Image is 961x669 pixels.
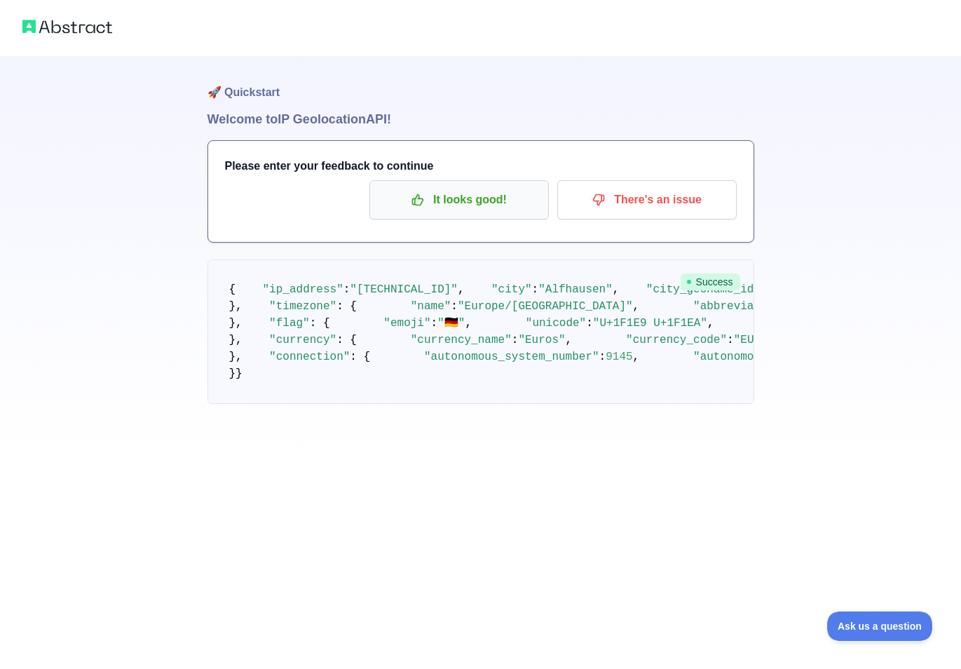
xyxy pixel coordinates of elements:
span: , [465,317,472,330]
span: : [599,351,606,363]
span: : [727,334,734,346]
span: : [586,317,593,330]
span: "city_geoname_id" [646,283,761,296]
span: , [613,283,620,296]
p: There's an issue [568,188,726,212]
span: 9145 [606,351,632,363]
h1: Welcome to IP Geolocation API! [207,109,754,129]
span: : [512,334,519,346]
iframe: Toggle Customer Support [827,611,933,641]
span: : [343,283,350,296]
span: "connection" [269,351,350,363]
span: "abbreviation" [693,300,787,313]
span: "autonomous_system_number" [424,351,599,363]
span: "Alfhausen" [538,283,613,296]
span: , [458,283,465,296]
span: "currency" [269,334,336,346]
span: "EUR" [734,334,768,346]
span: "Euros" [518,334,565,346]
span: : [451,300,458,313]
span: : { [310,317,330,330]
span: "ip_address" [263,283,343,296]
span: "Europe/[GEOGRAPHIC_DATA]" [458,300,633,313]
span: Success [681,273,740,290]
span: "timezone" [269,300,336,313]
span: , [566,334,573,346]
span: "name" [411,300,451,313]
img: Abstract logo [22,17,112,36]
span: { [229,283,236,296]
p: It looks good! [380,188,538,212]
span: "U+1F1E9 U+1F1EA" [593,317,707,330]
span: : [532,283,539,296]
span: , [633,300,640,313]
span: "autonomous_system_organization" [693,351,908,363]
span: "currency_name" [411,334,512,346]
span: "unicode" [526,317,586,330]
span: , [633,351,640,363]
span: "🇩🇪" [437,317,465,330]
span: "city" [491,283,532,296]
span: : [431,317,438,330]
button: It looks good! [369,180,549,219]
h3: Please enter your feedback to continue [225,158,737,175]
span: , [707,317,714,330]
span: "[TECHNICAL_ID]" [350,283,458,296]
span: "flag" [269,317,310,330]
span: : { [350,351,370,363]
span: "emoji" [383,317,430,330]
span: "currency_code" [626,334,727,346]
span: : { [336,334,357,346]
h1: 🚀 Quickstart [207,56,754,109]
span: : { [336,300,357,313]
button: There's an issue [557,180,737,219]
